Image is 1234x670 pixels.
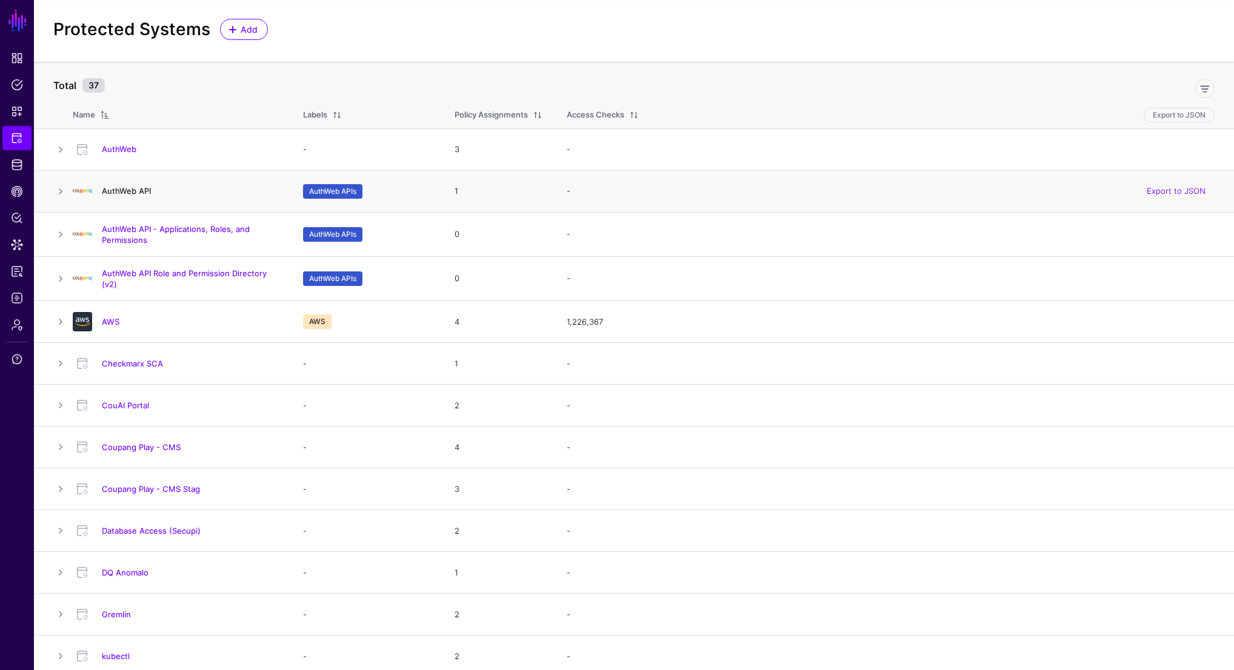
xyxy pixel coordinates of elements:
[303,314,332,329] span: AWS
[291,128,442,170] td: -
[2,46,32,70] a: Dashboard
[291,552,442,594] td: -
[102,268,267,289] a: AuthWeb API Role and Permission Directory (v2)
[567,651,1215,663] div: -
[567,442,1215,454] div: -
[567,185,1215,197] div: -
[2,99,32,124] a: Snippets
[567,316,1215,328] div: 1,226,367
[442,256,555,300] td: 0
[11,265,23,277] span: Reports
[11,353,23,365] span: Support
[442,510,555,552] td: 2
[73,109,95,121] div: Name
[291,343,442,385] td: -
[567,609,1215,621] div: -
[567,358,1215,370] div: -
[220,19,268,40] a: Add
[442,343,555,385] td: 1
[11,159,23,171] span: Identity Data Fabric
[102,359,163,368] a: Checkmarx SCA
[303,227,362,242] span: AuthWeb APIs
[442,426,555,468] td: 4
[567,144,1215,156] div: -
[567,483,1215,496] div: -
[11,105,23,118] span: Snippets
[11,239,23,251] span: Data Lens
[442,385,555,426] td: 2
[11,132,23,144] span: Protected Systems
[455,109,528,121] div: Policy Assignments
[567,400,1215,412] div: -
[442,468,555,510] td: 3
[291,510,442,552] td: -
[102,568,148,577] a: DQ Anomalo
[73,182,92,201] img: svg+xml;base64,PHN2ZyBpZD0iTG9nbyIgeG1sbnM9Imh0dHA6Ly93d3cudzMub3JnLzIwMDAvc3ZnIiB3aWR0aD0iMTIxLj...
[239,23,259,36] span: Add
[2,313,32,337] a: Admin
[291,468,442,510] td: -
[102,484,200,494] a: Coupang Play - CMS Stag
[442,128,555,170] td: 3
[7,7,28,34] a: SGNL
[11,292,23,304] span: Logs
[102,609,131,619] a: Gremlin
[291,594,442,635] td: -
[2,73,32,97] a: Policies
[442,170,555,212] td: 1
[2,259,32,284] a: Reports
[102,224,250,245] a: AuthWeb API - Applications, Roles, and Permissions
[73,312,92,331] img: svg+xml;base64,PHN2ZyB3aWR0aD0iNjQiIGhlaWdodD0iNjQiIHZpZXdCb3g9IjAgMCA2NCA2NCIgZmlsbD0ibm9uZSIgeG...
[442,594,555,635] td: 2
[53,79,76,91] strong: Total
[102,186,151,196] a: AuthWeb API
[73,225,92,244] img: svg+xml;base64,PD94bWwgdmVyc2lvbj0iMS4wIiBlbmNvZGluZz0iVVRGLTgiIHN0YW5kYWxvbmU9Im5vIj8+CjwhLS0gQ3...
[567,228,1215,240] div: -
[567,273,1215,285] div: -
[2,286,32,310] a: Logs
[2,233,32,257] a: Data Lens
[102,317,119,327] a: AWS
[11,212,23,224] span: Policy Lens
[2,153,32,177] a: Identity Data Fabric
[303,184,362,199] span: AuthWeb APIs
[303,109,327,121] div: Labels
[1144,108,1215,122] button: Export to JSON
[2,126,32,150] a: Protected Systems
[11,185,23,197] span: CAEP Hub
[291,426,442,468] td: -
[102,400,149,410] a: CouAI Portal
[442,301,555,343] td: 4
[291,385,442,426] td: -
[567,525,1215,537] div: -
[1147,186,1206,196] a: Export to JSON
[11,319,23,331] span: Admin
[11,79,23,91] span: Policies
[53,19,210,40] h2: Protected Systems
[2,206,32,230] a: Policy Lens
[442,212,555,256] td: 0
[102,144,136,154] a: AuthWeb
[11,52,23,64] span: Dashboard
[303,271,362,286] span: AuthWeb APIs
[567,109,624,121] div: Access Checks
[442,552,555,594] td: 1
[82,78,105,93] small: 37
[102,651,130,661] a: kubectl
[2,179,32,204] a: CAEP Hub
[102,526,201,536] a: Database Access (Secupi)
[102,442,181,452] a: Coupang Play - CMS
[73,269,92,288] img: svg+xml;base64,PD94bWwgdmVyc2lvbj0iMS4wIiBlbmNvZGluZz0iVVRGLTgiIHN0YW5kYWxvbmU9Im5vIj8+CjwhLS0gQ3...
[567,567,1215,579] div: -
